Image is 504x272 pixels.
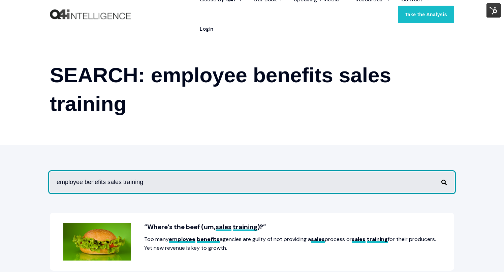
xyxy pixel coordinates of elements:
span: sales [216,223,231,231]
span: employee [169,236,195,243]
input: Search [50,172,454,192]
span: sales [352,236,366,243]
button: Perform Search [440,178,448,186]
a: Login [191,14,214,44]
span: training [367,236,388,243]
span: SEARCH: employee benefits sales training [50,63,391,115]
img: Q4intelligence, LLC logo [50,9,131,20]
img: HubSpot Tools Menu Toggle [486,3,501,18]
span: training [233,223,257,231]
h2: “Where’s the beef (um, )?” [63,223,441,232]
span: sales [311,236,325,243]
a: “Where’s the beef (um,sales training)?” Too manyemployee benefitsagencies are guilty of not provi... [50,213,454,271]
a: Back to Home [50,9,131,20]
p: Too many agencies are guilty of not providing a process or for their producers. Yet new revenue i... [63,235,441,252]
span: benefits [197,236,220,243]
a: Take the Analysis [398,5,454,23]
